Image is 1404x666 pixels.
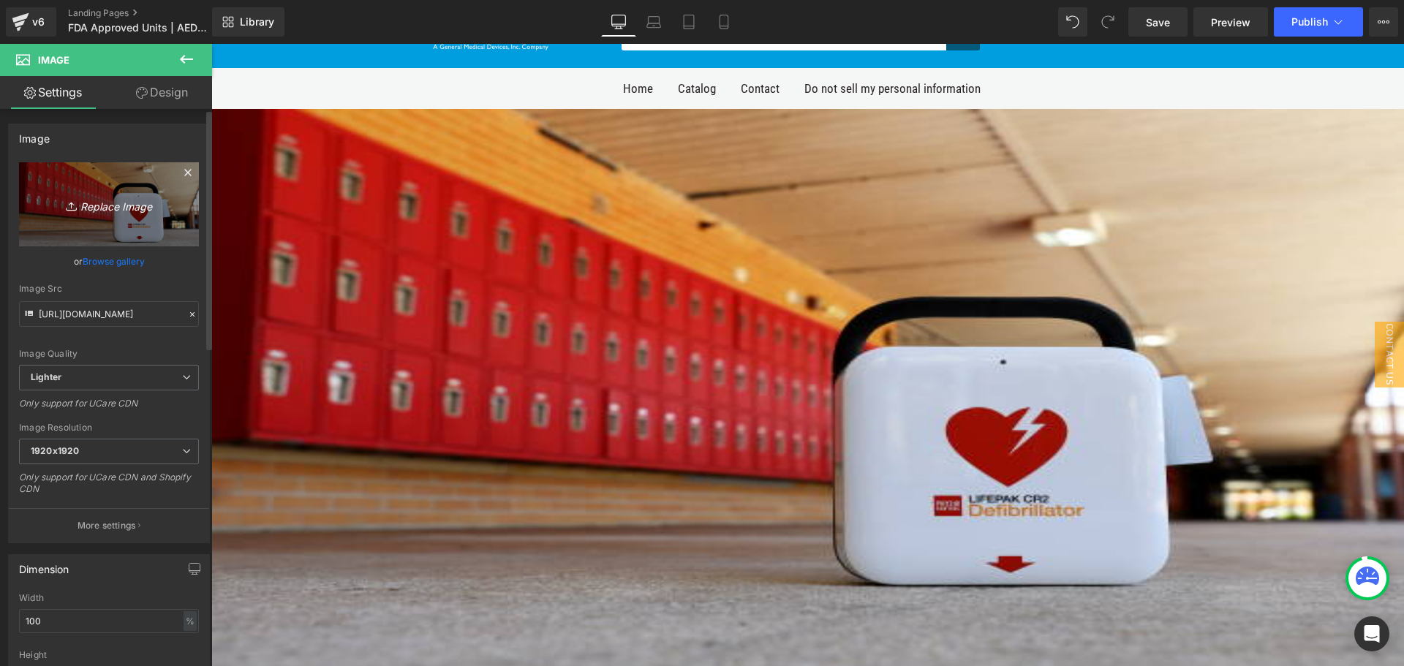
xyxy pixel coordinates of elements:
div: Height [19,650,199,660]
a: Landing Pages [68,7,236,19]
span: Library [240,15,274,29]
button: Undo [1058,7,1087,37]
input: auto [19,609,199,633]
a: Desktop [601,7,636,37]
div: Open Intercom Messenger [1354,616,1389,651]
p: More settings [78,519,136,532]
div: Image Src [19,284,199,294]
span: FDA Approved Units | AED Professionals [68,22,208,34]
b: 1920x1920 [31,445,79,456]
a: Home [412,24,454,65]
span: Contact US [1163,278,1193,344]
a: Design [109,76,215,109]
a: Preview [1193,7,1268,37]
div: Width [19,593,199,603]
button: Redo [1093,7,1122,37]
i: Replace Image [50,195,167,213]
a: Catalog [454,24,517,65]
nav: Primary navigation [85,24,1109,65]
div: Only support for UCare CDN [19,398,199,419]
input: Link [19,301,199,327]
a: Do not sell my personal information [581,24,782,65]
span: Preview [1211,15,1250,30]
div: Dimension [19,555,69,575]
div: Image Resolution [19,423,199,433]
a: New Library [212,7,284,37]
a: Contact [517,24,581,65]
button: Publish [1274,7,1363,37]
span: Home [412,37,442,52]
span: Contact [529,37,568,52]
button: More [1369,7,1398,37]
span: Catalog [467,37,505,52]
div: Image [19,124,50,145]
b: Lighter [31,371,61,382]
div: Image Quality [19,349,199,359]
div: % [184,611,197,631]
a: Mobile [706,7,741,37]
span: Do not sell my personal information [593,37,769,52]
a: Browse gallery [83,249,145,274]
button: More settings [9,508,209,542]
span: Save [1146,15,1170,30]
div: or [19,254,199,269]
span: Image [38,54,69,66]
a: Laptop [636,7,671,37]
div: Only support for UCare CDN and Shopify CDN [19,472,199,504]
a: Tablet [671,7,706,37]
a: v6 [6,7,56,37]
div: v6 [29,12,48,31]
span: Publish [1291,16,1328,28]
